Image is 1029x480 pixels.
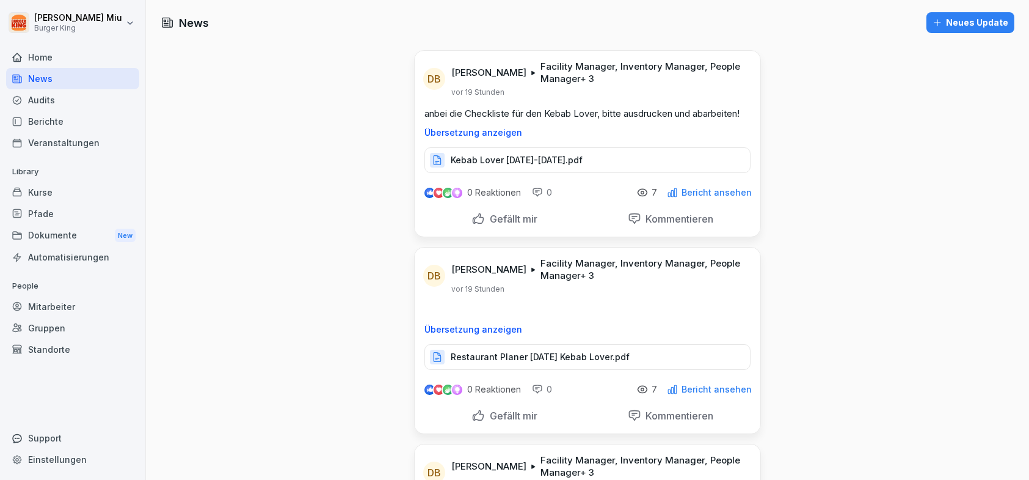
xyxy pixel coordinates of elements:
p: Bericht ansehen [682,385,752,394]
p: vor 19 Stunden [451,284,504,294]
p: anbei die Checkliste für den Kebab Lover, bitte ausdrucken und abarbeiten! [424,107,751,120]
p: 0 Reaktionen [467,385,521,394]
p: [PERSON_NAME] Miu [34,13,122,23]
div: DB [423,265,445,287]
p: Gefällt mir [485,410,537,422]
a: Veranstaltungen [6,132,139,153]
p: Kebab Lover [DATE]-[DATE].pdf [451,154,583,166]
h1: News [179,15,209,31]
p: Facility Manager, Inventory Manager, People Manager + 3 [540,257,746,282]
div: Neues Update [933,16,1008,29]
div: Dokumente [6,224,139,247]
p: Restaurant Planer [DATE] Kebab Lover.pdf [451,351,630,363]
a: Restaurant Planer [DATE] Kebab Lover.pdf [424,355,751,367]
img: like [425,188,435,198]
p: [PERSON_NAME] [451,67,526,79]
div: 0 [532,383,552,396]
img: celebrate [443,188,453,198]
a: Standorte [6,339,139,360]
a: Gruppen [6,317,139,339]
p: Übersetzung anzeigen [424,128,751,138]
img: inspiring [452,384,462,395]
a: Mitarbeiter [6,296,139,317]
p: Facility Manager, Inventory Manager, People Manager + 3 [540,61,746,85]
img: love [434,385,443,394]
a: Kurse [6,182,139,203]
a: Pfade [6,203,139,224]
p: 0 Reaktionen [467,188,521,198]
div: New [115,229,136,243]
a: DokumenteNew [6,224,139,247]
p: Kommentieren [641,213,714,225]
img: celebrate [443,385,453,395]
div: Support [6,427,139,449]
a: Kebab Lover [DATE]-[DATE].pdf [424,158,751,170]
p: [PERSON_NAME] [451,264,526,276]
p: People [6,276,139,296]
div: 0 [532,186,552,199]
p: 7 [652,188,657,198]
img: love [434,188,443,198]
p: Library [6,162,139,182]
p: Burger King [34,24,122,32]
div: DB [423,68,445,90]
p: Gefällt mir [485,213,537,225]
p: [PERSON_NAME] [451,460,526,473]
p: 7 [652,385,657,394]
a: News [6,68,139,89]
button: Neues Update [926,12,1014,33]
img: inspiring [452,187,462,198]
a: Automatisierungen [6,246,139,268]
img: like [425,385,435,394]
p: Facility Manager, Inventory Manager, People Manager + 3 [540,454,746,479]
a: Einstellungen [6,449,139,470]
p: Kommentieren [641,410,714,422]
a: Audits [6,89,139,111]
a: Berichte [6,111,139,132]
p: Übersetzung anzeigen [424,325,751,334]
p: vor 19 Stunden [451,87,504,97]
p: Bericht ansehen [682,188,752,198]
a: Home [6,46,139,68]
